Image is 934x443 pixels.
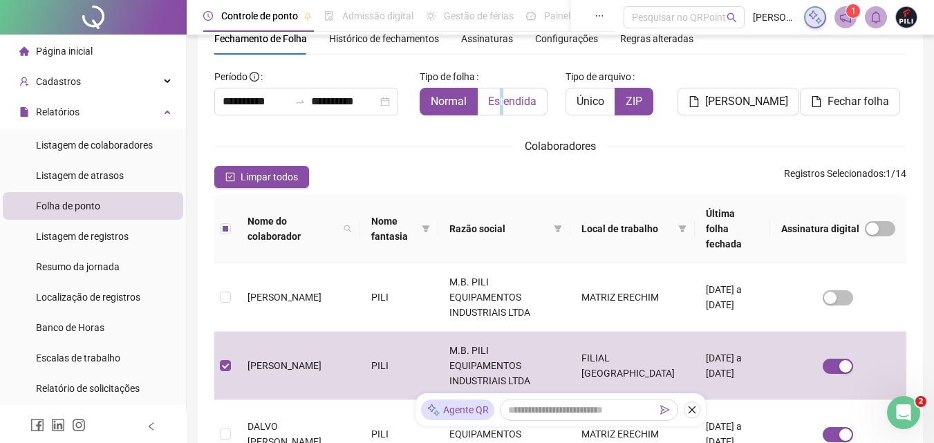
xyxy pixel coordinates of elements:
[419,211,433,247] span: filter
[214,166,309,188] button: Limpar todos
[620,34,693,44] span: Regras alteradas
[461,34,513,44] span: Assinaturas
[678,88,799,115] button: [PERSON_NAME]
[344,225,352,233] span: search
[566,69,631,84] span: Tipo de arquivo
[807,10,823,25] img: sparkle-icon.fc2bf0ac1784a2077858766a79e2daf3.svg
[295,96,306,107] span: swap-right
[689,96,700,107] span: file
[896,7,917,28] img: 57922
[342,10,413,21] span: Admissão digital
[449,221,548,236] span: Razão social
[72,418,86,432] span: instagram
[420,69,475,84] span: Tipo de folha
[695,332,770,400] td: [DATE] a [DATE]
[431,95,467,108] span: Normal
[846,4,860,18] sup: 1
[36,322,104,333] span: Banco de Horas
[577,95,604,108] span: Único
[295,96,306,107] span: to
[36,352,120,364] span: Escalas de trabalho
[595,11,604,21] span: ellipsis
[19,46,29,56] span: home
[525,140,596,153] span: Colaboradores
[36,200,100,211] span: Folha de ponto
[535,34,598,44] span: Configurações
[660,405,670,415] span: send
[247,214,338,244] span: Nome do colaborador
[422,225,430,233] span: filter
[250,72,259,82] span: info-circle
[360,263,438,332] td: PILI
[36,261,120,272] span: Resumo da jornada
[30,418,44,432] span: facebook
[570,263,695,332] td: MATRIZ ERECHIM
[870,11,882,23] span: bell
[371,214,416,244] span: Nome fantasia
[581,221,673,236] span: Local de trabalho
[915,396,926,407] span: 2
[626,95,642,108] span: ZIP
[444,10,514,21] span: Gestão de férias
[303,12,312,21] span: pushpin
[324,11,334,21] span: file-done
[839,11,852,23] span: notification
[51,418,65,432] span: linkedin
[887,396,920,429] iframe: Intercom live chat
[36,170,124,181] span: Listagem de atrasos
[247,292,321,303] span: [PERSON_NAME]
[36,76,81,87] span: Cadastros
[241,169,298,185] span: Limpar todos
[695,195,770,263] th: Última folha fechada
[329,33,439,44] span: Histórico de fechamentos
[247,360,321,371] span: [PERSON_NAME]
[551,218,565,239] span: filter
[36,106,80,117] span: Relatórios
[225,172,235,182] span: check-square
[221,10,298,21] span: Controle de ponto
[811,96,822,107] span: file
[828,93,889,110] span: Fechar folha
[19,107,29,117] span: file
[705,93,788,110] span: [PERSON_NAME]
[526,11,536,21] span: dashboard
[753,10,796,25] span: [PERSON_NAME]
[687,405,697,415] span: close
[675,218,689,239] span: filter
[784,166,906,188] span: : 1 / 14
[570,332,695,400] td: FILIAL [GEOGRAPHIC_DATA]
[214,71,247,82] span: Período
[341,211,355,247] span: search
[695,263,770,332] td: [DATE] a [DATE]
[488,95,536,108] span: Estendida
[554,225,562,233] span: filter
[36,292,140,303] span: Localização de registros
[36,383,140,394] span: Relatório de solicitações
[421,399,494,420] div: Agente QR
[147,422,156,431] span: left
[203,11,213,21] span: clock-circle
[36,231,129,242] span: Listagem de registros
[851,6,856,16] span: 1
[544,10,598,21] span: Painel do DP
[19,77,29,86] span: user-add
[438,332,570,400] td: M.B. PILI EQUIPAMENTOS INDUSTRIAIS LTDA
[427,403,440,417] img: sparkle-icon.fc2bf0ac1784a2077858766a79e2daf3.svg
[678,225,687,233] span: filter
[781,221,859,236] span: Assinatura digital
[784,168,884,179] span: Registros Selecionados
[438,263,570,332] td: M.B. PILI EQUIPAMENTOS INDUSTRIAIS LTDA
[36,46,93,57] span: Página inicial
[800,88,900,115] button: Fechar folha
[36,140,153,151] span: Listagem de colaboradores
[426,11,436,21] span: sun
[214,33,307,44] span: Fechamento de Folha
[727,12,737,23] span: search
[360,332,438,400] td: PILI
